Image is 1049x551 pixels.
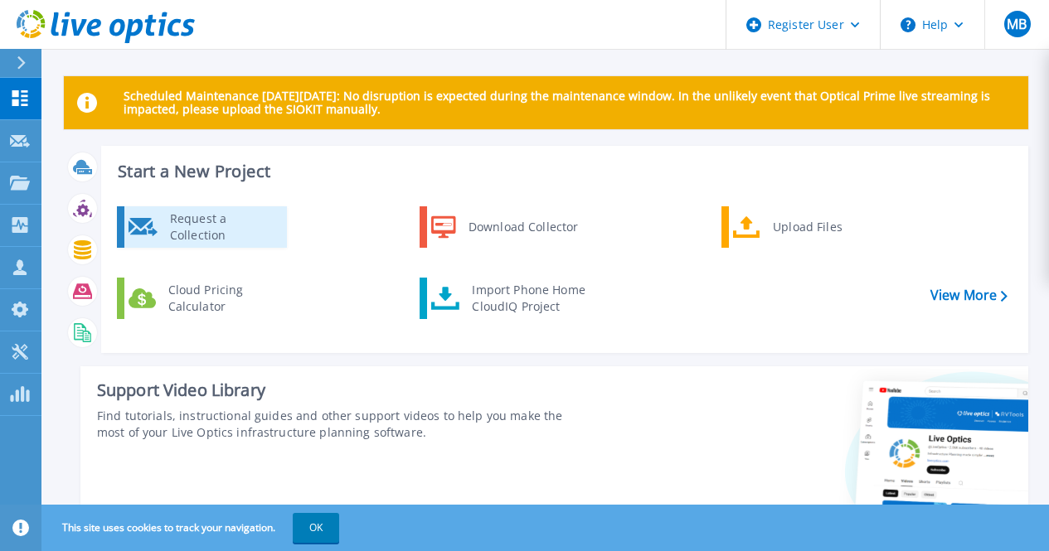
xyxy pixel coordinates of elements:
div: Support Video Library [97,379,590,401]
a: Request a Collection [117,206,287,248]
div: Import Phone Home CloudIQ Project [464,282,593,315]
div: Download Collector [460,210,585,244]
a: Upload Files [721,206,891,248]
div: Request a Collection [162,210,283,244]
span: MB [1007,17,1027,31]
a: Download Collector [420,206,590,248]
h3: Start a New Project [118,162,1007,181]
div: Find tutorials, instructional guides and other support videos to help you make the most of your L... [97,408,590,441]
p: Scheduled Maintenance [DATE][DATE]: No disruption is expected during the maintenance window. In t... [124,89,1015,116]
span: This site uses cookies to track your navigation. [46,513,339,543]
button: OK [293,513,339,543]
a: View More [930,288,1008,303]
div: Upload Files [765,210,887,244]
a: Cloud Pricing Calculator [117,278,287,319]
div: Cloud Pricing Calculator [160,282,283,315]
